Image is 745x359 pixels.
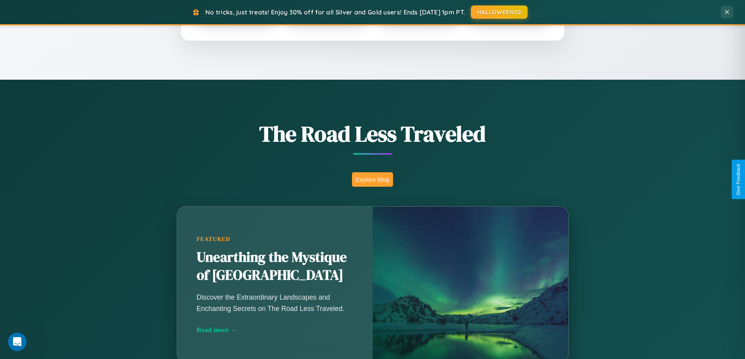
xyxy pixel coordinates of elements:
div: Featured [197,236,353,243]
span: No tricks, just treats! Enjoy 30% off for all Silver and Gold users! Ends [DATE] 1pm PT. [205,8,465,16]
h1: The Road Less Traveled [138,119,607,149]
button: HALLOWEEN30 [471,5,528,19]
button: Explore Blog [352,172,393,187]
p: Discover the Extraordinary Landscapes and Enchanting Secrets on The Road Less Traveled. [197,292,353,314]
div: Give Feedback [736,164,741,195]
iframe: Intercom live chat [8,332,27,351]
div: Read more → [197,326,353,334]
h2: Unearthing the Mystique of [GEOGRAPHIC_DATA] [197,248,353,284]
